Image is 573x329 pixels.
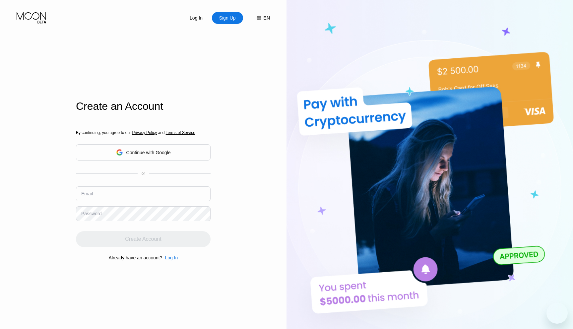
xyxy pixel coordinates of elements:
[212,12,243,24] div: Sign Up
[189,15,203,21] div: Log In
[165,255,178,260] div: Log In
[132,130,157,135] span: Privacy Policy
[162,255,178,260] div: Log In
[76,100,211,112] div: Create an Account
[76,144,211,161] div: Continue with Google
[81,191,93,196] div: Email
[81,211,101,216] div: Password
[546,302,568,324] iframe: Button to launch messaging window
[142,171,145,176] div: or
[250,12,270,24] div: EN
[157,130,166,135] span: and
[264,15,270,21] div: EN
[181,12,212,24] div: Log In
[76,130,211,135] div: By continuing, you agree to our
[166,130,195,135] span: Terms of Service
[219,15,236,21] div: Sign Up
[126,150,171,155] div: Continue with Google
[109,255,162,260] div: Already have an account?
